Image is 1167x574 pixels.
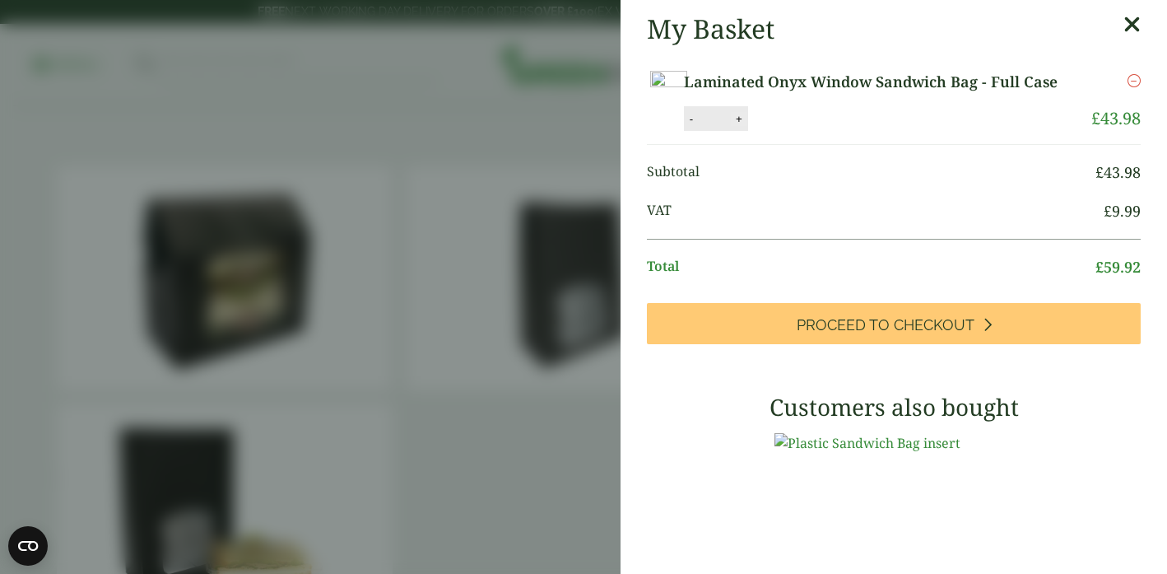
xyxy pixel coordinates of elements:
button: + [731,112,747,126]
h2: My Basket [647,13,774,44]
span: VAT [647,200,1104,222]
button: - [685,112,698,126]
span: £ [1104,201,1112,221]
button: Open CMP widget [8,526,48,566]
span: £ [1091,107,1100,129]
bdi: 43.98 [1091,107,1141,129]
bdi: 43.98 [1095,162,1141,182]
span: £ [1095,257,1104,277]
a: Laminated Onyx Window Sandwich Bag - Full Case [684,71,1075,93]
h3: Customers also bought [647,394,1141,422]
a: Remove this item [1127,71,1141,91]
bdi: 9.99 [1104,201,1141,221]
span: Subtotal [647,161,1095,184]
a: Proceed to Checkout [647,303,1141,344]
span: Proceed to Checkout [797,316,974,334]
span: £ [1095,162,1104,182]
img: Plastic Sandwich Bag insert [774,433,960,453]
span: Total [647,256,1095,278]
bdi: 59.92 [1095,257,1141,277]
